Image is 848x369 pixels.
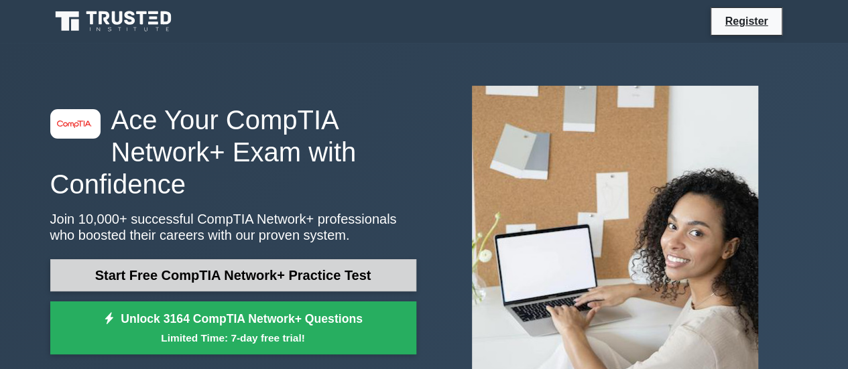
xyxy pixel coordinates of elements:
h1: Ace Your CompTIA Network+ Exam with Confidence [50,104,416,200]
p: Join 10,000+ successful CompTIA Network+ professionals who boosted their careers with our proven ... [50,211,416,243]
a: Start Free CompTIA Network+ Practice Test [50,259,416,291]
a: Unlock 3164 CompTIA Network+ QuestionsLimited Time: 7-day free trial! [50,301,416,355]
a: Register [717,13,776,29]
small: Limited Time: 7-day free trial! [67,330,400,346]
